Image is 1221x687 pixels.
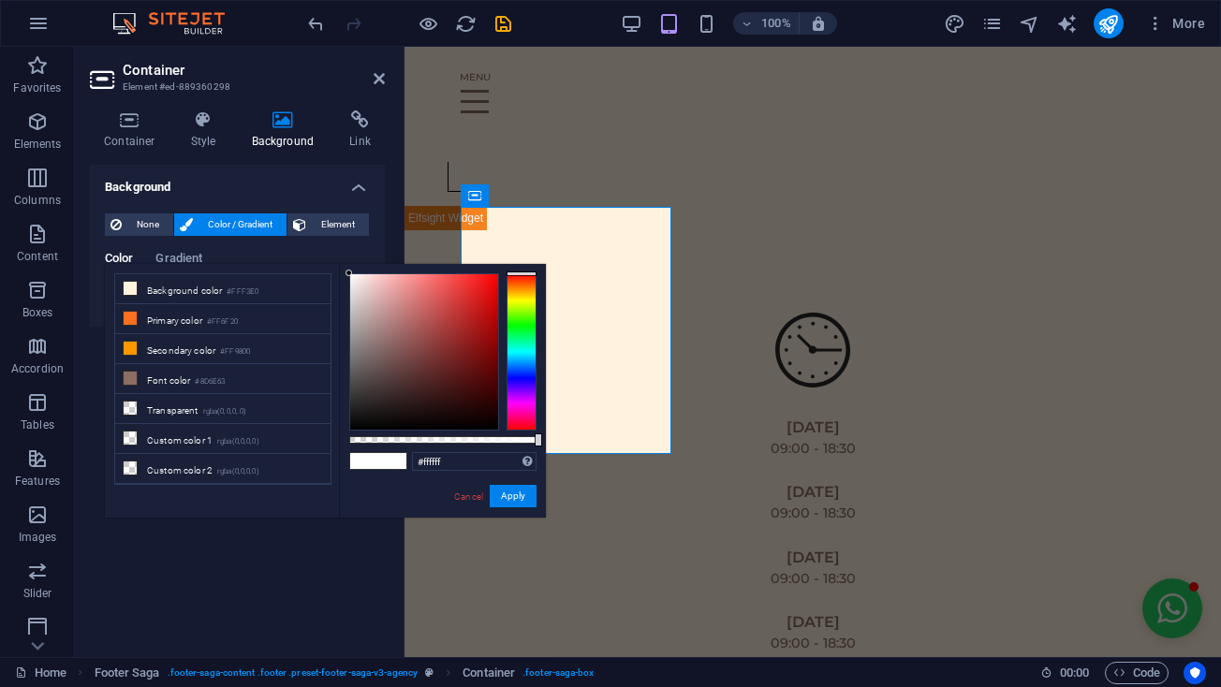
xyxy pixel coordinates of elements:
[115,454,331,484] li: Custom color 2
[810,15,827,32] i: On resize automatically adjust zoom level to fit chosen device.
[1184,662,1206,684] button: Usercentrics
[21,417,54,432] p: Tables
[203,405,247,418] small: rgba(0,0,0,.0)
[452,490,485,504] a: Cancel
[238,110,336,150] h4: Background
[217,465,259,478] small: rgba(0,0,0,0)
[123,79,347,95] h3: Element #ed-889360298
[454,12,477,35] button: reload
[115,304,331,334] li: Primary color
[1113,662,1160,684] span: Code
[287,213,369,236] button: Element
[1105,662,1169,684] button: Code
[115,394,331,424] li: Transparent
[90,165,385,198] h4: Background
[115,364,331,394] li: Font color
[305,13,327,35] i: Undo: Delete elements (Ctrl+Z)
[105,213,173,236] button: None
[155,247,202,273] span: Gradient
[217,435,259,448] small: rgba(0,0,0,0)
[1073,665,1076,680] span: :
[1097,13,1119,35] i: Publish
[15,662,66,684] a: Click to cancel selection. Double-click to open Pages
[127,213,168,236] span: None
[522,662,595,684] span: . footer-saga-box
[981,13,1003,35] i: Pages (Ctrl+Alt+S)
[490,485,537,507] button: Apply
[1019,12,1041,35] button: navigator
[463,662,515,684] span: Click to select. Double-click to edit
[105,247,133,273] span: Color
[115,334,331,364] li: Secondary color
[738,532,798,592] button: Open chat window
[123,62,385,79] h2: Container
[23,586,52,601] p: Slider
[981,12,1004,35] button: pages
[19,530,57,545] p: Images
[1056,12,1079,35] button: text_generator
[944,13,965,35] i: Design (Ctrl+Alt+Y)
[95,662,160,684] span: Click to select. Double-click to edit
[1019,13,1040,35] i: Navigator
[15,474,60,489] p: Features
[944,12,966,35] button: design
[304,12,327,35] button: undo
[335,110,385,150] h4: Link
[425,667,434,678] i: This element is a customizable preset
[350,453,378,469] span: #ffffff
[1094,8,1124,38] button: publish
[493,13,514,35] i: Save (Ctrl+S)
[378,453,406,469] span: #ffffff
[1146,14,1205,33] span: More
[1040,662,1090,684] h6: Session time
[195,375,225,388] small: #8D6E63
[733,12,800,35] button: 100%
[115,274,331,304] li: Background color
[761,12,791,35] h6: 100%
[207,315,238,329] small: #FF6F20
[115,424,331,454] li: Custom color 1
[22,305,53,320] p: Boxes
[90,110,177,150] h4: Container
[177,110,238,150] h4: Style
[492,12,514,35] button: save
[14,137,62,152] p: Elements
[227,285,258,299] small: #FFF3E0
[11,361,64,376] p: Accordion
[1139,8,1213,38] button: More
[220,345,250,358] small: #FF9800
[174,213,287,236] button: Color / Gradient
[108,12,248,35] img: Editor Logo
[199,213,281,236] span: Color / Gradient
[95,662,595,684] nav: breadcrumb
[1056,13,1078,35] i: AI Writer
[312,213,363,236] span: Element
[1060,662,1089,684] span: 00 00
[14,193,61,208] p: Columns
[13,80,61,95] p: Favorites
[168,662,418,684] span: . footer-saga-content .footer .preset-footer-saga-v3-agency
[17,249,58,264] p: Content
